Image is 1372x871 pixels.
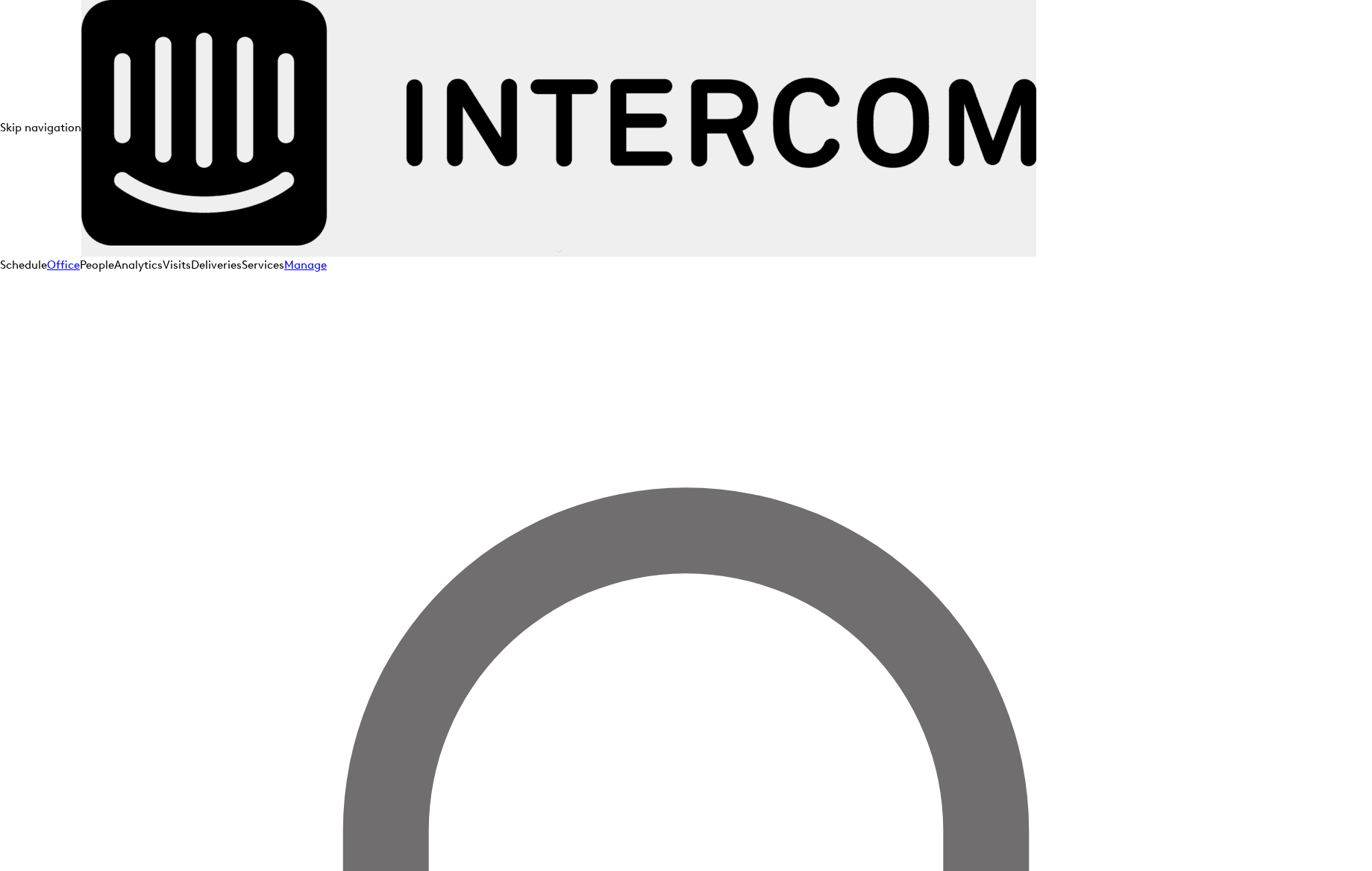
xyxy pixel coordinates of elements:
a: Services [242,258,284,272]
a: People [80,258,114,272]
a: Office [47,258,80,272]
a: Manage [284,258,327,272]
a: Analytics [114,258,163,272]
a: Deliveries [191,258,242,272]
a: Visits [163,258,191,272]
